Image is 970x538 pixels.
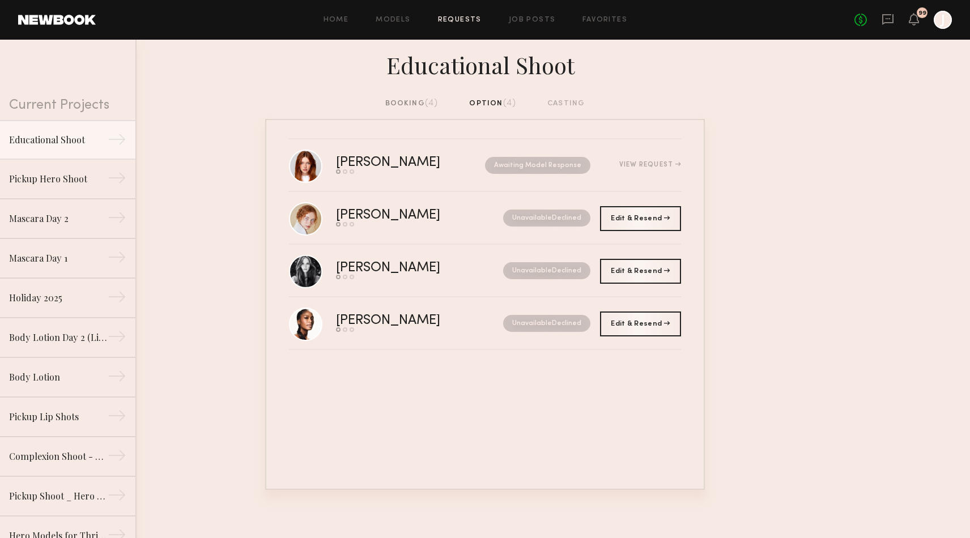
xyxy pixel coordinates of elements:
[108,446,126,469] div: →
[9,212,108,225] div: Mascara Day 2
[9,291,108,305] div: Holiday 2025
[9,331,108,344] div: Body Lotion Day 2 (Lip Macros)
[485,157,590,174] nb-request-status: Awaiting Model Response
[108,407,126,429] div: →
[108,367,126,390] div: →
[619,161,681,168] div: View Request
[289,139,681,192] a: [PERSON_NAME]Awaiting Model ResponseView Request
[336,314,472,327] div: [PERSON_NAME]
[9,450,108,463] div: Complexion Shoot - CC Cream + Concealer
[611,268,670,275] span: Edit & Resend
[289,245,681,297] a: [PERSON_NAME]UnavailableDeclined
[918,10,926,16] div: 99
[934,11,952,29] a: J
[324,16,349,24] a: Home
[108,288,126,310] div: →
[108,130,126,153] div: →
[289,297,681,350] a: [PERSON_NAME]UnavailableDeclined
[9,489,108,503] div: Pickup Shoot _ Hero Products
[503,262,590,279] nb-request-status: Unavailable Declined
[611,215,670,222] span: Edit & Resend
[385,97,439,110] div: booking
[582,16,627,24] a: Favorites
[265,49,705,79] div: Educational Shoot
[108,327,126,350] div: →
[376,16,410,24] a: Models
[438,16,482,24] a: Requests
[108,169,126,191] div: →
[9,410,108,424] div: Pickup Lip Shots
[336,262,472,275] div: [PERSON_NAME]
[9,370,108,384] div: Body Lotion
[9,172,108,186] div: Pickup Hero Shoot
[289,192,681,245] a: [PERSON_NAME]UnavailableDeclined
[336,156,463,169] div: [PERSON_NAME]
[509,16,556,24] a: Job Posts
[425,99,439,108] span: (4)
[503,210,590,227] nb-request-status: Unavailable Declined
[503,315,590,332] nb-request-status: Unavailable Declined
[9,251,108,265] div: Mascara Day 1
[108,486,126,509] div: →
[336,209,472,222] div: [PERSON_NAME]
[108,208,126,231] div: →
[9,133,108,147] div: Educational Shoot
[108,248,126,271] div: →
[611,321,670,327] span: Edit & Resend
